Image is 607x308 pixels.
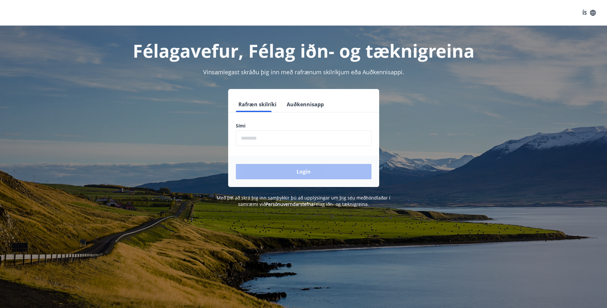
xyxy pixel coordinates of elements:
button: Auðkennisapp [284,97,326,112]
span: Með því að skrá þig inn samþykkir þú að upplýsingar um þig séu meðhöndlaðar í samræmi við Félag i... [217,195,390,207]
button: Rafræn skilríki [236,97,279,112]
button: ÍS [579,7,599,19]
a: Persónuverndarstefna [266,201,314,207]
span: Vinsamlegast skráðu þig inn með rafrænum skilríkjum eða Auðkennisappi. [203,68,404,76]
h1: Félagavefur, Félag iðn- og tæknigreina [81,38,526,63]
label: Sími [236,123,371,129]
